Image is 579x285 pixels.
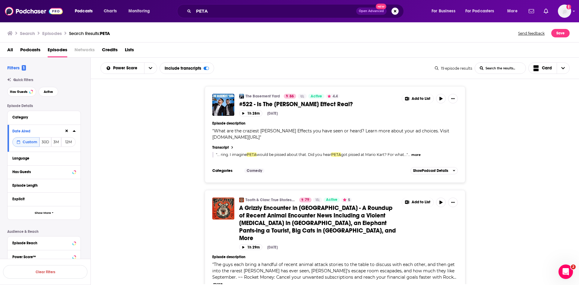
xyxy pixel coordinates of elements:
[289,93,294,100] span: 86
[8,206,81,220] button: Show More
[75,7,93,15] span: Podcasts
[102,45,118,57] a: Credits
[410,167,458,174] button: ShowPodcast Details
[326,94,340,99] button: 4.4
[402,94,433,103] button: Show More Button
[542,66,552,70] span: Card
[12,253,76,260] button: Power Score™
[454,274,456,280] span: ...
[7,45,13,57] a: All
[113,66,139,70] span: Power Score
[311,93,322,100] span: Active
[212,145,229,150] h4: Transcript
[71,6,100,16] button: open menu
[324,198,340,202] a: Active
[7,87,36,97] button: Has Guests
[39,87,58,97] button: Active
[239,110,262,116] button: 1h 28m
[22,65,26,71] span: 1
[284,94,296,99] a: 86
[100,62,157,74] h2: Choose List sort
[566,5,571,9] svg: Add a profile image
[558,264,573,279] iframe: Intercom live chat
[212,262,455,280] span: "
[341,152,407,157] span: got pissed at Mario Kart? For what...
[516,29,546,37] button: Send feedback
[7,104,81,108] p: Episode Details
[239,100,353,108] span: #522 - Is The [PERSON_NAME] Effect Real?
[23,140,37,144] span: Custom
[12,168,76,176] button: Has Guests
[217,152,247,157] span: ... ring. I imagine
[74,45,95,57] span: Networks
[12,197,72,201] div: Explicit
[216,152,408,157] span: " "
[40,137,51,147] button: 30D
[239,94,244,99] img: The Basement Yard
[411,152,421,157] button: more
[408,152,410,157] span: ...
[267,111,278,116] div: [DATE]
[100,30,110,36] span: PETA
[212,168,239,173] h3: Categories
[326,197,337,203] span: Active
[448,198,458,207] button: Show More Button
[247,152,257,157] span: PETA
[212,94,234,116] a: #522 - Is The Mandela Effect Real?
[212,255,458,259] h4: Episode description
[20,45,40,57] a: Podcasts
[12,115,72,119] div: Category
[20,30,35,36] h3: Search
[69,30,110,36] a: Search Results:PETA
[341,198,352,202] button: 5
[48,45,67,57] span: Episodes
[503,6,525,16] button: open menu
[412,97,430,101] span: Add to List
[212,198,234,220] a: A Grizzly Encounter in Yellowstone - A Roundup of Recent Animal Encounter News Including a Violen...
[12,154,76,162] button: Language
[558,5,571,18] img: User Profile
[239,204,396,242] span: A Grizzly Encounter in [GEOGRAPHIC_DATA] - A Roundup of Recent Animal Encounter News Including a ...
[12,183,72,188] div: Episode Length
[558,5,571,18] button: Show profile menu
[12,156,72,160] div: Language
[12,127,64,135] button: Date Aired
[124,6,158,16] button: open menu
[402,198,433,207] button: Show More Button
[12,241,71,245] div: Episode Reach
[125,45,134,57] a: Lists
[305,197,309,203] span: 79
[212,128,449,140] span: What are the craziest [PERSON_NAME] Effects you have seen or heard? Learn more about your ad choi...
[5,5,63,17] img: Podchaser - Follow, Share and Rate Podcasts
[356,8,387,15] button: Open AdvancedNew
[465,7,494,15] span: For Podcasters
[239,100,397,108] a: #522 - Is The [PERSON_NAME] Effect Real?
[144,63,157,74] button: open menu
[461,6,503,16] button: open menu
[51,137,62,147] button: 3M
[267,245,278,249] div: [DATE]
[160,62,214,74] div: Include transcripts
[432,7,455,15] span: For Business
[12,129,60,133] div: Date Aired
[69,30,110,36] div: Search Results:
[541,6,551,16] a: Show notifications dropdown
[12,195,76,203] button: Explicit
[331,152,341,157] span: PETA
[44,90,53,93] span: Active
[507,7,517,15] span: More
[257,152,331,157] span: would be pissed about that. Did you hear
[413,169,448,173] span: Show Podcast Details
[239,244,262,250] button: 1h 29m
[101,66,144,70] button: open menu
[212,128,449,140] span: " "
[239,198,244,202] img: Tooth & Claw: True Stories of Animal Attacks
[212,121,458,125] h4: Episode description
[10,90,27,93] span: Has Guests
[12,170,71,174] div: Has Guests
[12,239,76,246] button: Episode Reach
[7,230,81,234] p: Audience & Reach
[12,137,40,147] button: Custom
[308,94,324,99] a: Active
